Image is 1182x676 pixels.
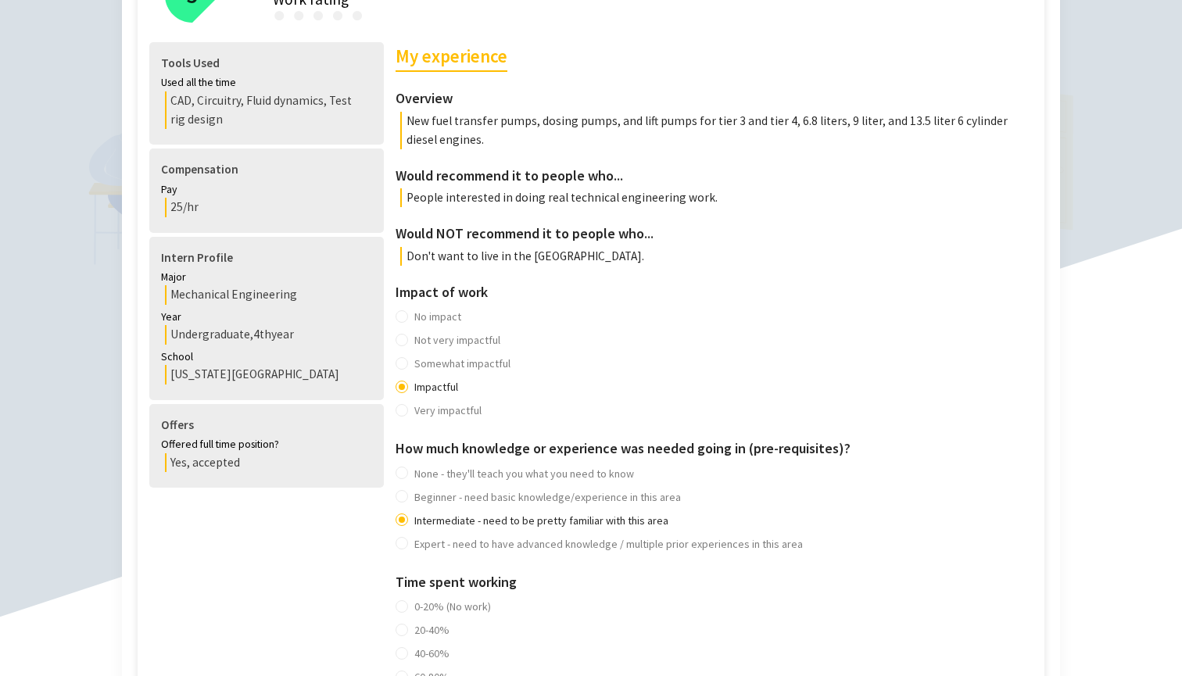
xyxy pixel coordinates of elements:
[396,165,1037,187] h3: Would recommend it to people who...
[396,281,1037,303] h3: Impact of work
[161,269,372,286] div: Major
[161,74,372,91] div: Used all the time
[161,181,372,199] div: Pay
[396,223,1037,245] h3: Would NOT recommend it to people who...
[161,54,372,73] h4: Tools Used
[273,5,286,24] div: ●
[165,198,372,216] div: 25/hr
[161,436,372,453] div: Offered full time position?
[312,5,325,24] div: ●
[165,285,372,304] div: Mechanical Engineering
[351,5,364,24] div: ●
[161,309,372,326] div: Year
[165,91,372,129] div: CAD, Circuitry, Fluid dynamics, Test rig design
[292,5,306,24] div: ●
[161,349,372,366] div: School
[161,416,372,435] h4: Offers
[408,375,464,399] span: Impactful
[161,249,372,267] h4: Intern Profile
[408,509,675,532] span: Intermediate - need to be pretty familiar with this area
[400,112,1037,149] p: New fuel transfer pumps, dosing pumps, and lift pumps for tier 3 and tier 4, 6.8 liters, 9 liter,...
[331,5,345,24] div: ●
[396,571,1037,593] h3: Time spent working
[165,325,372,344] div: Undergraduate , 4th year
[396,42,507,72] h2: My experience
[161,160,372,179] h4: Compensation
[165,453,372,472] div: Yes, accepted
[396,88,1037,109] h3: Overview
[396,438,1037,460] h3: How much knowledge or experience was needed going in (pre-requisites)?
[400,188,1037,207] p: People interested in doing real technical engineering work.
[400,247,1037,266] p: Don't want to live in the [GEOGRAPHIC_DATA].
[165,365,372,384] div: [US_STATE][GEOGRAPHIC_DATA]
